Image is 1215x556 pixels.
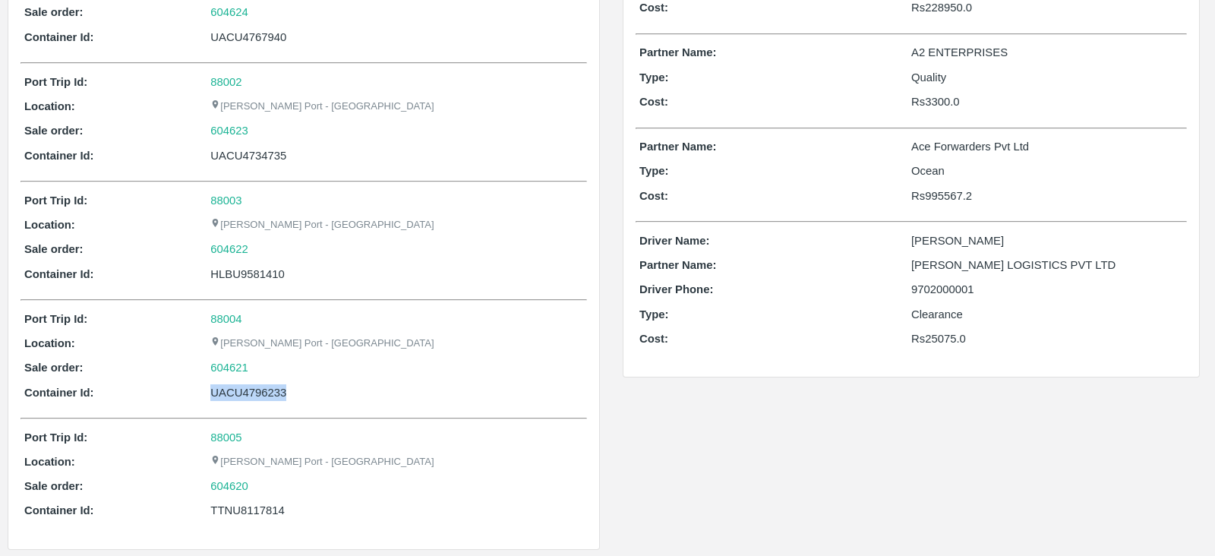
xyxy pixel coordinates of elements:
[911,138,1183,155] p: Ace Forwarders Pvt Ltd
[639,235,709,247] b: Driver Name:
[210,241,248,257] a: 604622
[210,431,241,444] a: 88005
[210,359,248,376] a: 604621
[911,44,1183,61] p: A2 ENTERPRISES
[24,313,87,325] b: Port Trip Id:
[24,431,87,444] b: Port Trip Id:
[24,268,94,280] b: Container Id:
[24,243,84,255] b: Sale order:
[639,141,716,153] b: Partner Name:
[24,31,94,43] b: Container Id:
[639,259,716,271] b: Partner Name:
[24,387,94,399] b: Container Id:
[210,218,434,232] p: [PERSON_NAME] Port - [GEOGRAPHIC_DATA]
[911,281,1183,298] p: 9702000001
[24,125,84,137] b: Sale order:
[639,2,668,14] b: Cost:
[639,46,716,58] b: Partner Name:
[639,165,669,177] b: Type:
[24,150,94,162] b: Container Id:
[911,257,1183,273] p: [PERSON_NAME] LOGISTICS PVT LTD
[210,502,583,519] div: TTNU8117814
[210,384,583,401] div: UACU4796233
[24,76,87,88] b: Port Trip Id:
[210,336,434,351] p: [PERSON_NAME] Port - [GEOGRAPHIC_DATA]
[24,456,75,468] b: Location:
[911,163,1183,179] p: Ocean
[639,96,668,108] b: Cost:
[210,266,583,283] div: HLBU9581410
[24,337,75,349] b: Location:
[210,313,241,325] a: 88004
[639,190,668,202] b: Cost:
[210,478,248,494] a: 604620
[210,455,434,469] p: [PERSON_NAME] Port - [GEOGRAPHIC_DATA]
[24,362,84,374] b: Sale order:
[24,480,84,492] b: Sale order:
[911,93,1183,110] p: Rs 3300.0
[911,330,1183,347] p: Rs 25075.0
[210,147,583,164] div: UACU4734735
[24,6,84,18] b: Sale order:
[911,232,1183,249] p: [PERSON_NAME]
[911,69,1183,86] p: Quality
[24,100,75,112] b: Location:
[24,219,75,231] b: Location:
[210,122,248,139] a: 604623
[210,100,434,114] p: [PERSON_NAME] Port - [GEOGRAPHIC_DATA]
[24,194,87,207] b: Port Trip Id:
[210,29,583,46] div: UACU4767940
[210,4,248,21] a: 604624
[24,504,94,517] b: Container Id:
[911,306,1183,323] p: Clearance
[210,76,241,88] a: 88002
[639,71,669,84] b: Type:
[639,283,713,295] b: Driver Phone:
[911,188,1183,204] p: Rs 995567.2
[639,333,668,345] b: Cost:
[210,194,241,207] a: 88003
[639,308,669,321] b: Type:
